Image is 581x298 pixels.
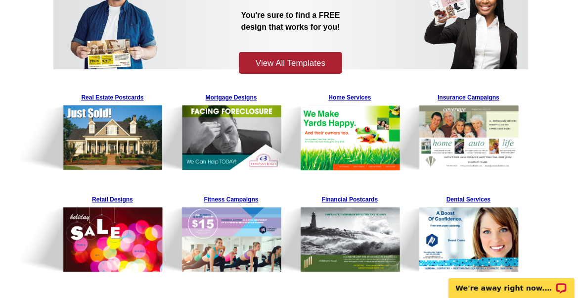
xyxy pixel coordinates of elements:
a: Fitness Campaigns [179,192,283,273]
img: Pre-Template-Landing%20Page_v1_Insurance.png [369,90,520,171]
p: You're sure to find a FREE design that works for you! [172,9,409,50]
a: View All Templates [239,52,342,74]
img: Pre-Template-Landing%20Page_v1_Dental.png [369,192,520,273]
a: Dental Services [417,192,521,273]
img: Pre-Template-Landing%20Page_v1_Retail.png [13,192,164,273]
a: Mortgage Designs [179,90,283,171]
img: Pre-Template-Landing%20Page_v1_Home%20Services.png [250,90,401,171]
img: Pre-Template-Landing%20Page_v1_Financial.png [250,192,401,273]
img: Pre-Template-Landing%20Page_v1_Mortgage.png [132,90,282,171]
iframe: LiveChat chat widget [442,267,581,298]
a: Financial Postcards [298,192,402,273]
img: Pre-Template-Landing%20Page_v1_Fitness.png [132,192,282,273]
a: Home Services [298,90,402,171]
a: Retail Designs [61,192,165,273]
a: Insurance Campaigns [417,90,521,171]
img: Pre-Template-Landing%20Page_v1_Real%20Estate.png [13,90,164,171]
a: Real Estate Postcards [61,90,165,171]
